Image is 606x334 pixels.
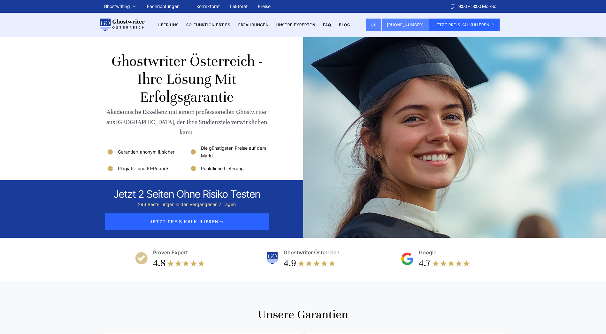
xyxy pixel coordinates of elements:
a: BLOG [339,22,350,27]
img: Google Reviews [401,252,414,265]
a: Erfahrungen [238,22,269,27]
div: 4.9 [284,257,296,270]
h2: Unsere garantien [104,307,502,322]
div: Jetzt 2 seiten ohne risiko testen [114,188,260,201]
img: logo wirschreiben [99,19,145,31]
img: stars [432,257,470,270]
li: Plagiats- und KI-Reports [106,165,185,172]
a: Ghostwriting [104,3,130,10]
a: FAQ [323,22,332,27]
img: Plagiats- und KI-Reports [106,165,114,172]
div: Proven Expert [153,248,188,257]
img: stars [167,257,205,270]
h1: Ghostwriter Österreich - Ihre Lösung mit Erfolgsgarantie [106,52,268,106]
a: So funktioniert es [186,22,231,27]
a: Lektorat [230,4,248,9]
span: 9:00 - 18:00 Mo.-So. [458,3,497,10]
img: Email [371,22,376,28]
button: JETZT PREIS KALKULIEREN [429,19,500,31]
img: Garantiert anonym & sicher [106,148,114,156]
a: Unsere Experten [276,22,315,27]
li: Die günstigsten Preise auf dem Markt [189,144,268,160]
img: Schedule [450,4,456,9]
div: 4.8 [153,257,165,270]
a: Fachrichtungen [147,3,180,10]
span: [PHONE_NUMBER] [387,22,424,27]
img: Die günstigsten Preise auf dem Markt [189,148,197,156]
a: Preise [258,4,271,9]
a: Korrektorat [196,4,220,9]
li: Garantiert anonym & sicher [106,144,185,160]
a: Über uns [158,22,179,27]
img: Ghostwriter [266,252,279,265]
div: 4.7 [419,257,431,270]
div: 293 Bestellungen in den vergangenen 7 Tagen [114,201,260,208]
li: Pünktliche Lieferung [189,165,268,172]
img: Proven Expert [135,252,148,265]
span: JETZT PREIS KALKULIEREN [105,213,269,230]
div: Akademische Exzellenz mit einem professionellen Ghostwriter aus [GEOGRAPHIC_DATA], der Ihre Studi... [106,107,268,138]
img: Pünktliche Lieferung [189,165,197,172]
a: [PHONE_NUMBER] [382,19,429,31]
div: Google [419,248,436,257]
img: stars [297,257,336,270]
div: Ghostwriter Österreich [284,248,340,257]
